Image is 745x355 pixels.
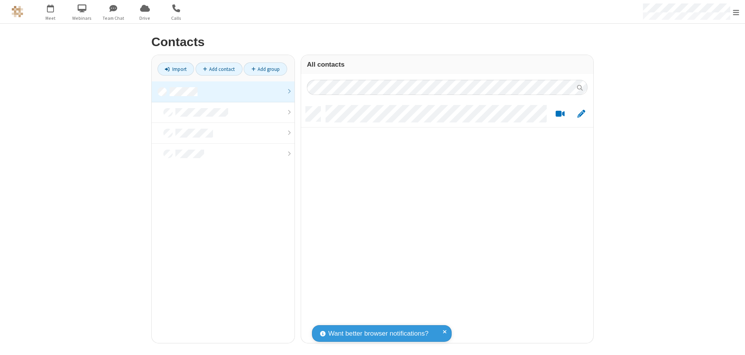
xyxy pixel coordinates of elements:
span: Calls [162,15,191,22]
div: grid [301,101,593,343]
button: Edit [573,109,589,119]
img: QA Selenium DO NOT DELETE OR CHANGE [12,6,23,17]
h3: All contacts [307,61,587,68]
button: Start a video meeting [553,109,568,119]
a: Import [158,62,194,76]
a: Add group [244,62,287,76]
span: Want better browser notifications? [328,329,428,339]
h2: Contacts [151,35,594,49]
span: Meet [36,15,65,22]
span: Drive [130,15,159,22]
span: Team Chat [99,15,128,22]
span: Webinars [68,15,97,22]
a: Add contact [196,62,243,76]
iframe: Chat [726,335,739,350]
